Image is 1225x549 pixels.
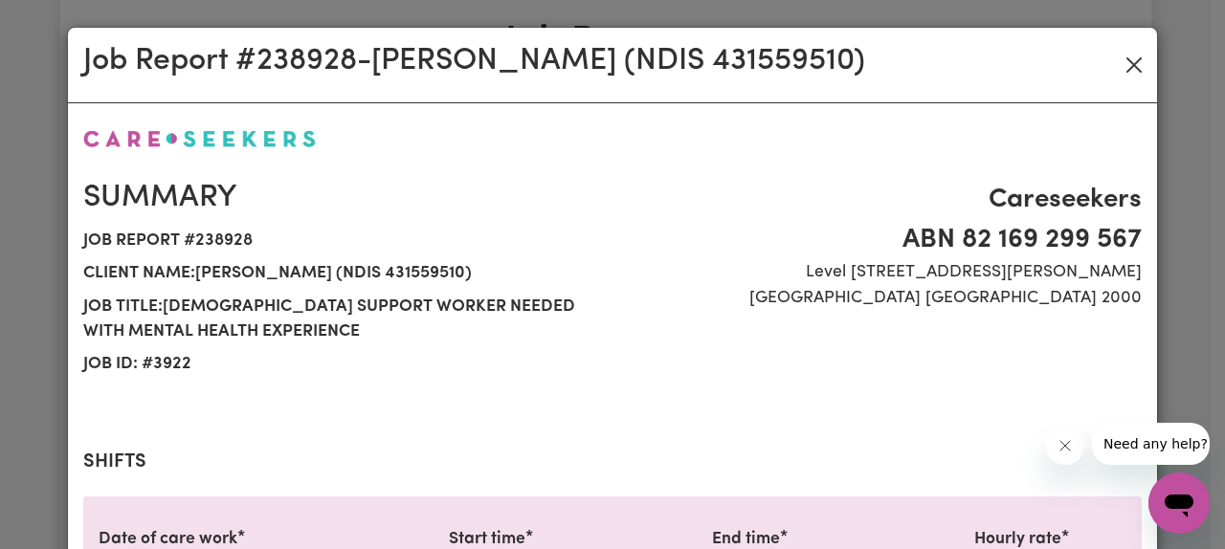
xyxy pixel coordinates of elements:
[83,291,601,349] span: Job title: [DEMOGRAPHIC_DATA] Support Worker needed with mental health experience
[83,225,601,257] span: Job report # 238928
[624,220,1142,260] span: ABN 82 169 299 567
[1119,50,1149,80] button: Close
[83,348,601,381] span: Job ID: # 3922
[83,43,865,79] h2: Job Report # 238928 - [PERSON_NAME] (NDIS 431559510)
[1046,427,1084,465] iframe: Close message
[1092,423,1210,465] iframe: Message from company
[83,180,601,216] h2: Summary
[1148,472,1210,534] iframe: Button to launch messaging window
[624,286,1142,311] span: [GEOGRAPHIC_DATA] [GEOGRAPHIC_DATA] 2000
[83,130,316,147] img: Careseekers logo
[624,260,1142,285] span: Level [STREET_ADDRESS][PERSON_NAME]
[624,180,1142,220] span: Careseekers
[83,257,601,290] span: Client name: [PERSON_NAME] (NDIS 431559510)
[83,450,1142,473] h2: Shifts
